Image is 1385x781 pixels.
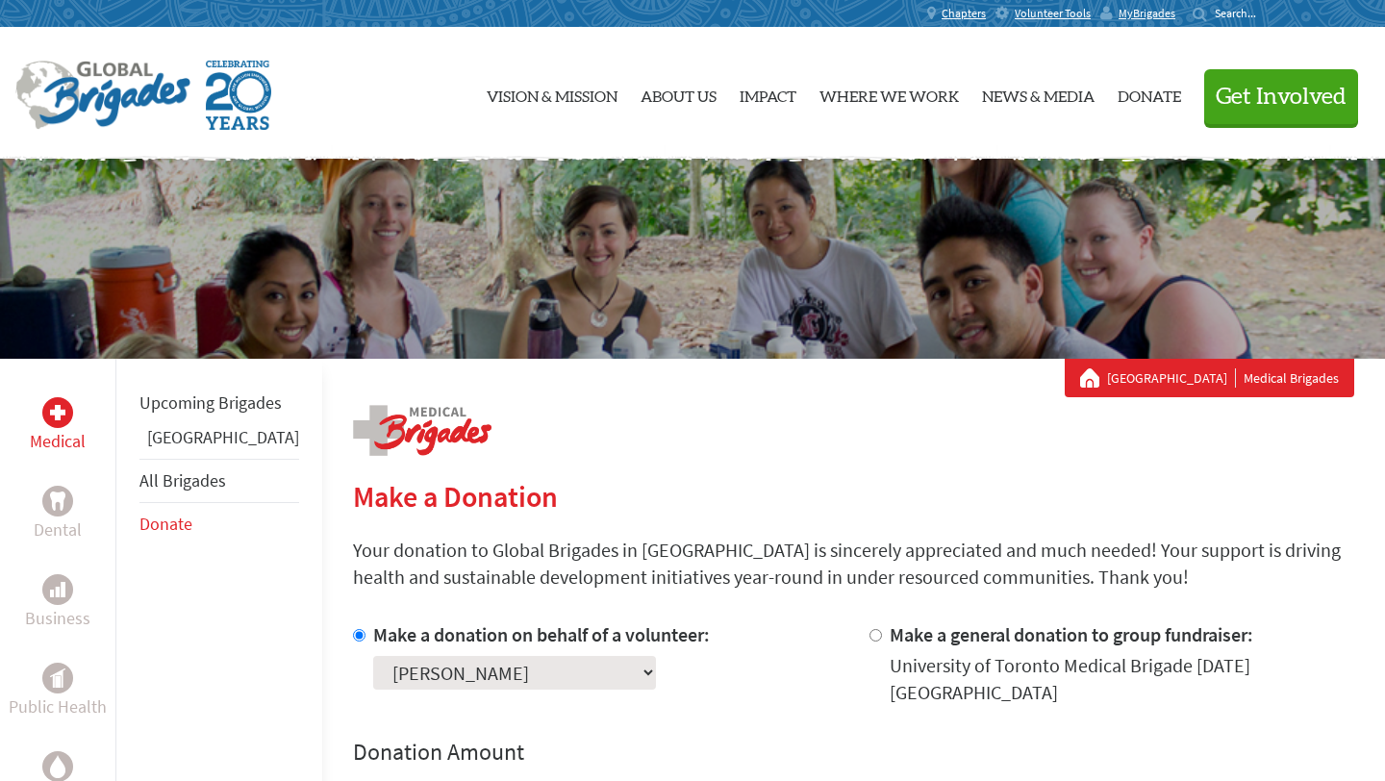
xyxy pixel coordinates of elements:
[139,424,299,459] li: Greece
[740,43,796,143] a: Impact
[42,574,73,605] div: Business
[1015,6,1091,21] span: Volunteer Tools
[1119,6,1175,21] span: MyBrigades
[641,43,717,143] a: About Us
[1216,86,1347,109] span: Get Involved
[34,516,82,543] p: Dental
[139,382,299,424] li: Upcoming Brigades
[139,513,192,535] a: Donate
[25,574,90,632] a: BusinessBusiness
[373,622,710,646] label: Make a donation on behalf of a volunteer:
[139,391,282,414] a: Upcoming Brigades
[819,43,959,143] a: Where We Work
[42,663,73,693] div: Public Health
[147,426,299,448] a: [GEOGRAPHIC_DATA]
[30,428,86,455] p: Medical
[890,652,1355,706] div: University of Toronto Medical Brigade [DATE] [GEOGRAPHIC_DATA]
[487,43,617,143] a: Vision & Mission
[50,405,65,420] img: Medical
[30,397,86,455] a: MedicalMedical
[942,6,986,21] span: Chapters
[206,61,271,130] img: Global Brigades Celebrating 20 Years
[890,622,1253,646] label: Make a general donation to group fundraiser:
[353,479,1354,514] h2: Make a Donation
[50,668,65,688] img: Public Health
[42,486,73,516] div: Dental
[42,397,73,428] div: Medical
[353,405,491,456] img: logo-medical.png
[139,459,299,503] li: All Brigades
[353,737,1354,768] h4: Donation Amount
[139,469,226,491] a: All Brigades
[9,693,107,720] p: Public Health
[1215,6,1270,20] input: Search...
[1204,69,1358,124] button: Get Involved
[50,582,65,597] img: Business
[1107,368,1236,388] a: [GEOGRAPHIC_DATA]
[34,486,82,543] a: DentalDental
[25,605,90,632] p: Business
[982,43,1095,143] a: News & Media
[139,503,299,545] li: Donate
[50,491,65,510] img: Dental
[9,663,107,720] a: Public HealthPublic Health
[1080,368,1339,388] div: Medical Brigades
[353,537,1354,591] p: Your donation to Global Brigades in [GEOGRAPHIC_DATA] is sincerely appreciated and much needed! Y...
[1118,43,1181,143] a: Donate
[15,61,190,130] img: Global Brigades Logo
[50,755,65,777] img: Water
